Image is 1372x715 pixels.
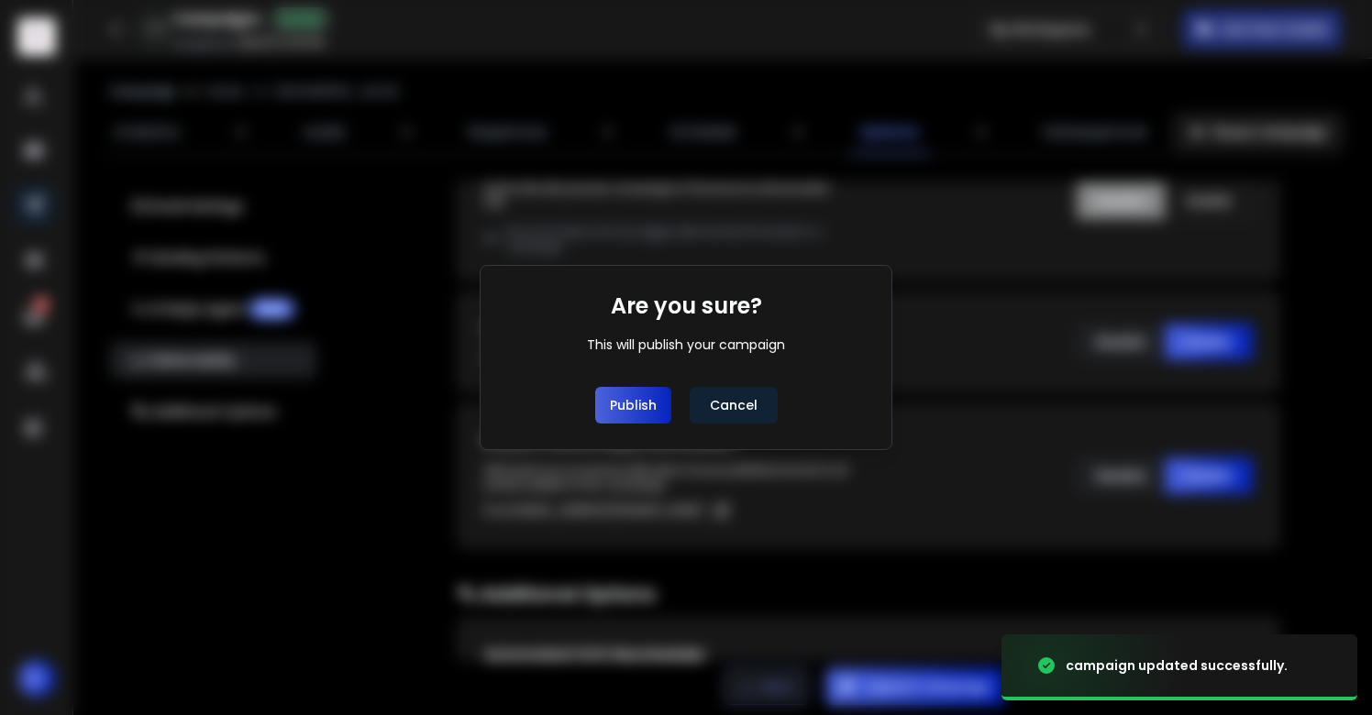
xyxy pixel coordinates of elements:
h1: Are you sure? [611,291,762,321]
button: Publish [595,387,671,423]
div: campaign updated successfully. [1066,656,1288,675]
div: This will publish your campaign [587,335,785,354]
button: Cancel [690,387,778,423]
